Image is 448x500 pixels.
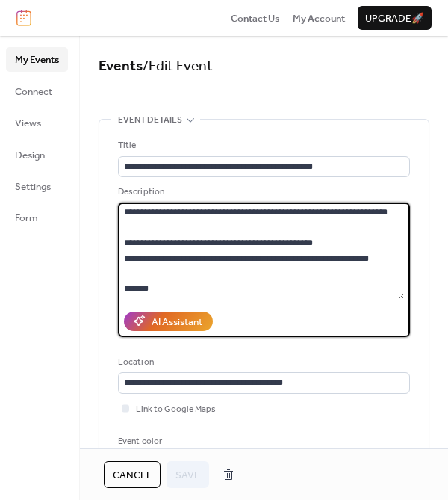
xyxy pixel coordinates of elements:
span: My Account [293,11,345,26]
span: Upgrade 🚀 [365,11,424,26]
a: Form [6,206,68,229]
div: AI Assistant [152,315,202,330]
div: Event color [118,434,228,449]
a: Design [6,143,68,167]
span: My Events [15,52,59,67]
span: Design [15,148,45,163]
div: Description [118,185,407,200]
button: Upgrade🚀 [358,6,432,30]
span: Form [15,211,38,226]
a: Views [6,111,68,135]
span: Views [15,116,41,131]
a: Events [99,52,143,80]
a: My Events [6,47,68,71]
span: Connect [15,84,52,99]
span: / Edit Event [143,52,213,80]
span: Contact Us [231,11,280,26]
span: Settings [15,179,51,194]
span: Cancel [113,468,152,483]
a: Connect [6,79,68,103]
a: Contact Us [231,10,280,25]
button: AI Assistant [124,312,213,331]
div: Location [118,355,407,370]
span: Event details [118,113,182,128]
div: Title [118,138,407,153]
span: Link to Google Maps [136,402,216,417]
a: My Account [293,10,345,25]
img: logo [16,10,31,26]
button: Cancel [104,461,161,488]
a: Settings [6,174,68,198]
